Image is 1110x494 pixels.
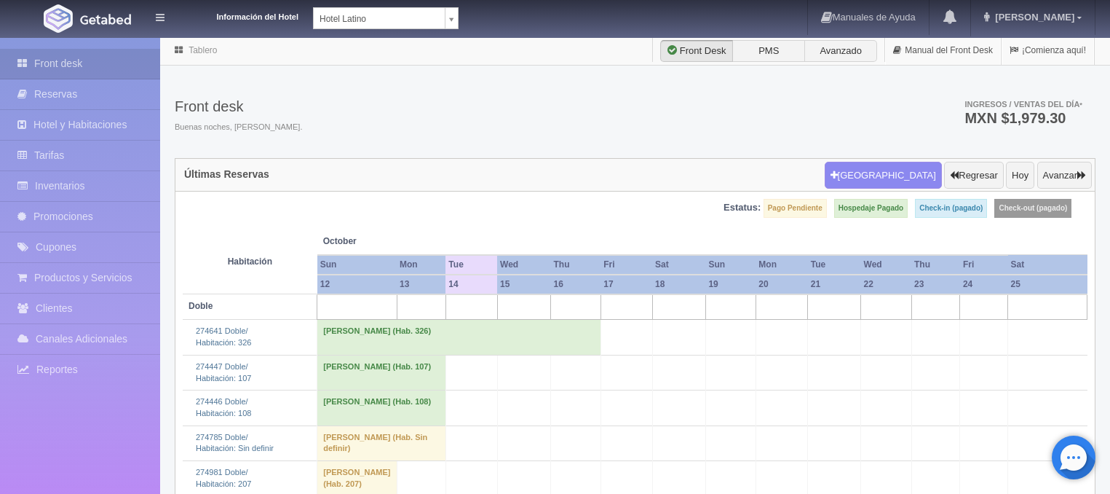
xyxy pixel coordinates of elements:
[397,255,445,275] th: Mon
[724,201,761,215] label: Estatus:
[600,275,652,294] th: 17
[994,199,1071,218] label: Check-out (pagado)
[1008,255,1087,275] th: Sat
[861,275,911,294] th: 22
[175,122,302,133] span: Buenas noches, [PERSON_NAME].
[960,255,1008,275] th: Fri
[652,275,705,294] th: 18
[861,255,911,275] th: Wed
[497,255,550,275] th: Wed
[44,4,73,33] img: Getabed
[445,255,497,275] th: Tue
[196,433,274,453] a: 274785 Doble/Habitación: Sin definir
[196,397,251,417] a: 274446 Doble/Habitación: 108
[834,199,908,218] label: Hospedaje Pagado
[705,275,756,294] th: 19
[756,255,807,275] th: Mon
[445,275,497,294] th: 14
[1006,162,1034,189] button: Hoy
[196,468,251,488] a: 274981 Doble/Habitación: 207
[964,111,1082,125] h3: MXN $1,979.30
[991,12,1074,23] span: [PERSON_NAME]
[317,391,446,426] td: [PERSON_NAME] (Hab. 108)
[911,275,960,294] th: 23
[808,255,861,275] th: Tue
[317,320,601,355] td: [PERSON_NAME] (Hab. 326)
[551,275,601,294] th: 16
[944,162,1003,189] button: Regresar
[600,255,652,275] th: Fri
[80,14,131,25] img: Getabed
[317,426,446,460] td: [PERSON_NAME] (Hab. Sin definir)
[317,255,397,275] th: Sun
[1008,275,1087,294] th: 25
[189,301,213,311] b: Doble
[196,326,251,347] a: 274641 Doble/Habitación: 326
[652,255,705,275] th: Sat
[756,275,807,294] th: 20
[885,36,1001,65] a: Manual del Front Desk
[323,235,440,248] span: October
[960,275,1008,294] th: 24
[1037,162,1092,189] button: Avanzar
[660,40,733,62] label: Front Desk
[189,45,217,55] a: Tablero
[808,275,861,294] th: 21
[317,355,446,390] td: [PERSON_NAME] (Hab. 107)
[397,275,445,294] th: 13
[175,98,302,114] h3: Front desk
[764,199,827,218] label: Pago Pendiente
[184,169,269,180] h4: Últimas Reservas
[317,275,397,294] th: 12
[911,255,960,275] th: Thu
[705,255,756,275] th: Sun
[915,199,987,218] label: Check-in (pagado)
[497,275,550,294] th: 15
[196,362,251,383] a: 274447 Doble/Habitación: 107
[804,40,877,62] label: Avanzado
[964,100,1082,109] span: Ingresos / Ventas del día
[732,40,805,62] label: PMS
[182,7,298,23] dt: Información del Hotel
[228,256,272,267] strong: Habitación
[825,162,942,189] button: [GEOGRAPHIC_DATA]
[1002,36,1094,65] a: ¡Comienza aquí!
[551,255,601,275] th: Thu
[313,7,459,29] a: Hotel Latino
[320,8,439,30] span: Hotel Latino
